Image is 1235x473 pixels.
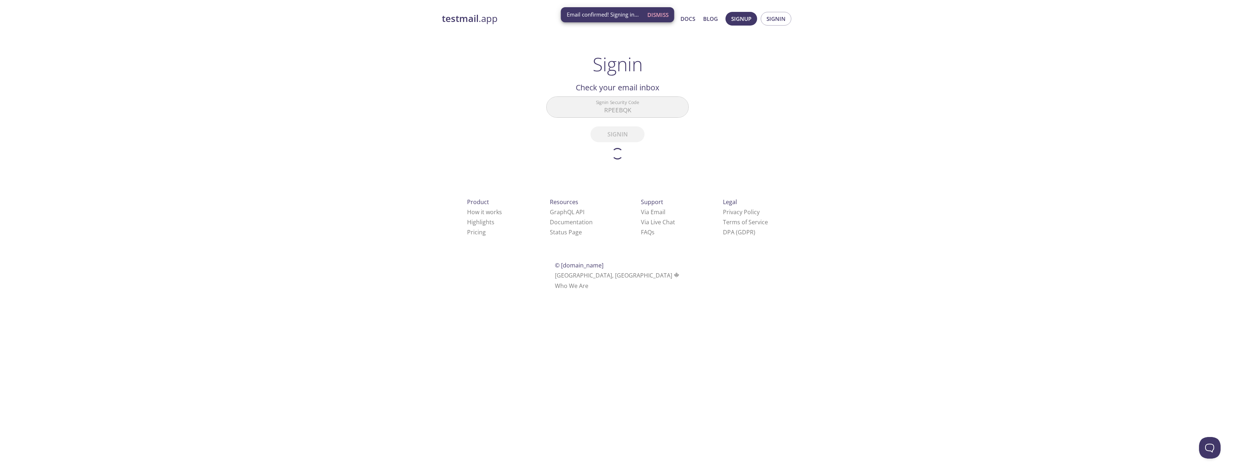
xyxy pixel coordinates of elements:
span: Support [641,198,663,206]
a: Privacy Policy [723,208,760,216]
a: Status Page [550,228,582,236]
a: Blog [703,14,718,23]
iframe: Help Scout Beacon - Open [1199,437,1221,459]
span: Dismiss [647,10,669,19]
a: Documentation [550,218,593,226]
a: Via Email [641,208,665,216]
a: DPA (GDPR) [723,228,755,236]
a: FAQ [641,228,655,236]
a: testmail.app [442,13,611,25]
span: Signin [766,14,786,23]
span: Legal [723,198,737,206]
a: How it works [467,208,502,216]
span: s [652,228,655,236]
span: © [DOMAIN_NAME] [555,261,603,269]
a: GraphQL API [550,208,584,216]
span: Product [467,198,489,206]
button: Dismiss [644,8,671,22]
button: Signin [761,12,791,26]
span: Signup [731,14,751,23]
strong: testmail [442,12,479,25]
a: Highlights [467,218,494,226]
a: Pricing [467,228,486,236]
h2: Check your email inbox [546,81,689,94]
button: Signup [725,12,757,26]
span: [GEOGRAPHIC_DATA], [GEOGRAPHIC_DATA] [555,271,680,279]
a: Who We Are [555,282,588,290]
span: Email confirmed! Signing in... [567,11,639,18]
a: Docs [680,14,695,23]
a: Terms of Service [723,218,768,226]
a: Via Live Chat [641,218,675,226]
h1: Signin [593,53,643,75]
span: Resources [550,198,578,206]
